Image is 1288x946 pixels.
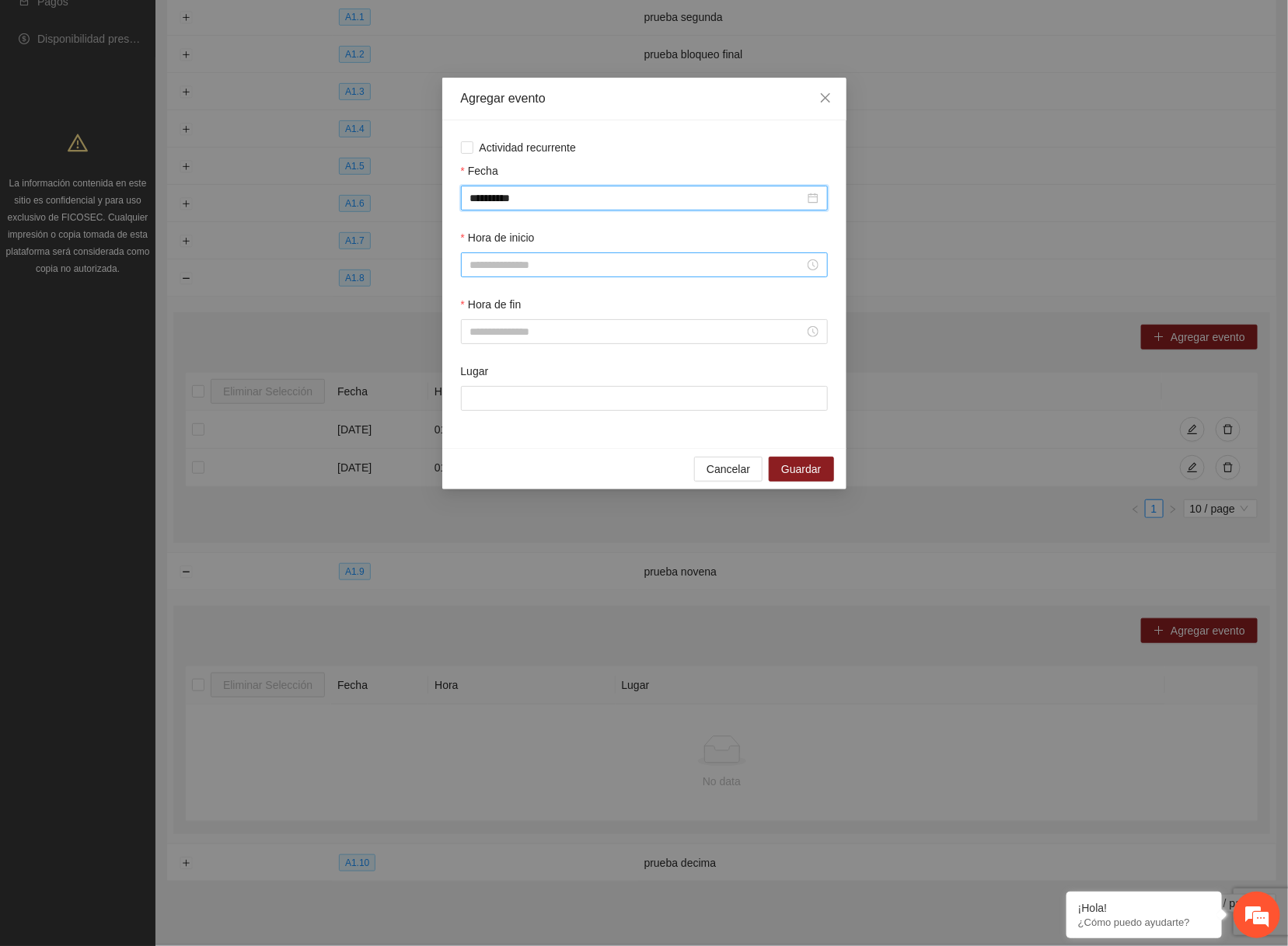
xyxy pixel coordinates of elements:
div: ¡Hola! [1078,902,1210,914]
label: Hora de fin [461,296,522,313]
input: Lugar [461,386,828,411]
span: Estamos en línea. [90,207,215,364]
input: Hora de fin [470,323,805,340]
span: Cancelar [707,461,750,478]
p: ¿Cómo puedo ayudarte? [1078,916,1210,928]
button: Cancelar [694,457,763,482]
button: Guardar [769,457,833,482]
span: Guardar [781,461,821,478]
div: Agregar evento [461,90,828,107]
label: Lugar [461,363,489,380]
label: Hora de inicio [461,229,535,246]
div: Minimizar ventana de chat en vivo [255,8,292,45]
label: Fecha [461,162,498,179]
div: Chatee con nosotros ahora [81,79,261,99]
input: Fecha [470,190,805,207]
textarea: Escriba su mensaje y pulse “Intro” [8,424,296,478]
button: Close [805,78,846,120]
span: close [819,92,832,104]
span: Actividad recurrente [473,139,583,156]
input: Hora de inicio [470,256,805,273]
